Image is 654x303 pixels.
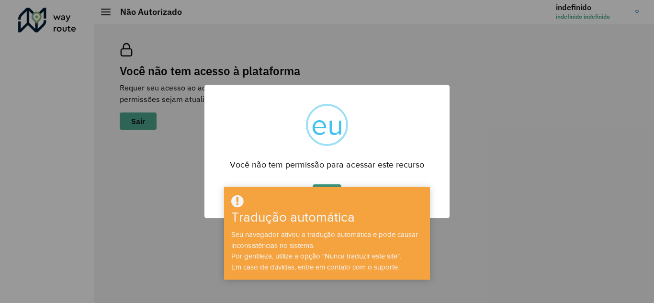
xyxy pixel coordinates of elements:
[230,160,424,169] font: Você não tem permissão para acessar este recurso
[231,231,418,249] font: Seu navegador ativou a tradução automática e pode causar inconsistências no sistema.
[231,252,401,260] font: Por gentileza, utilize a opção "Nunca traduzir este site".
[231,263,399,271] font: Em caso de dúvidas, entre em contato com o suporte.
[313,184,341,206] button: OK
[311,109,343,140] font: eu
[231,210,355,225] font: Tradução automática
